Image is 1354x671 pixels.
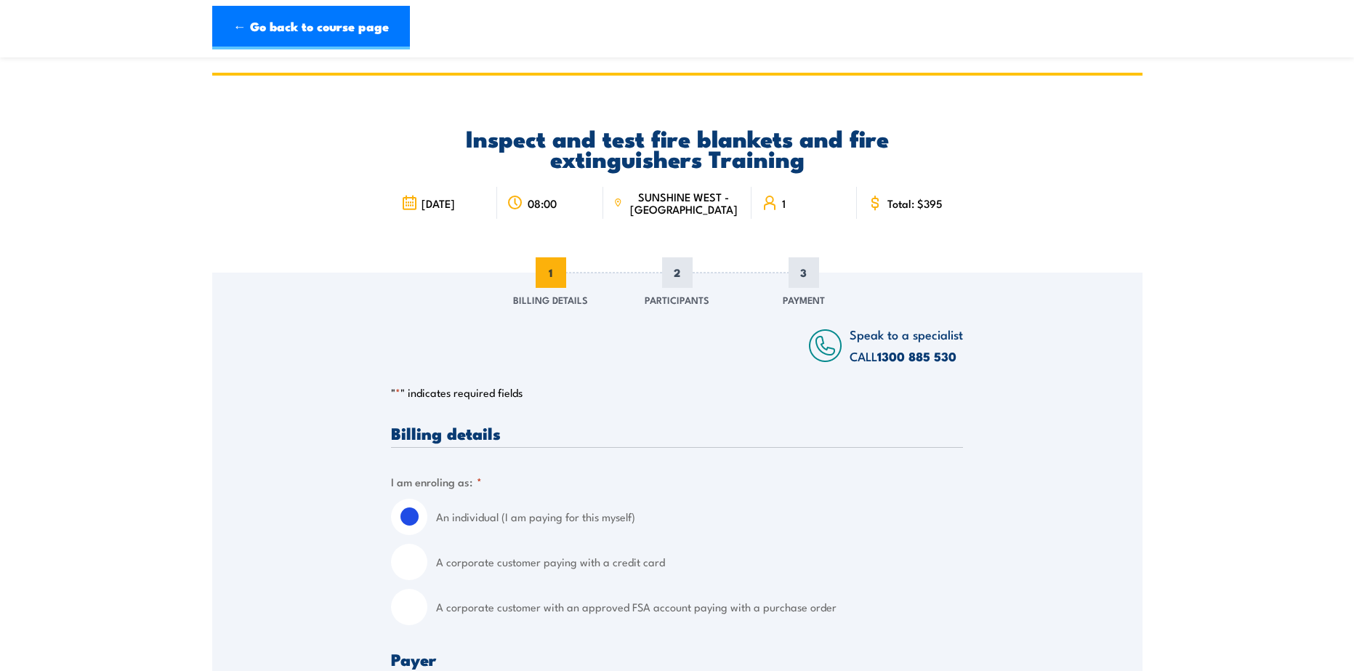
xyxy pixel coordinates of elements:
[783,292,825,307] span: Payment
[391,473,482,490] legend: I am enroling as:
[436,499,963,535] label: An individual (I am paying for this myself)
[436,589,963,625] label: A corporate customer with an approved FSA account paying with a purchase order
[850,325,963,365] span: Speak to a specialist CALL
[513,292,588,307] span: Billing Details
[887,197,943,209] span: Total: $395
[645,292,709,307] span: Participants
[662,257,693,288] span: 2
[391,425,963,441] h3: Billing details
[789,257,819,288] span: 3
[391,127,963,168] h2: Inspect and test fire blankets and fire extinguishers Training
[626,190,741,215] span: SUNSHINE WEST - [GEOGRAPHIC_DATA]
[422,197,455,209] span: [DATE]
[391,385,963,400] p: " " indicates required fields
[782,197,786,209] span: 1
[528,197,557,209] span: 08:00
[536,257,566,288] span: 1
[212,6,410,49] a: ← Go back to course page
[391,651,963,667] h3: Payer
[877,347,956,366] a: 1300 885 530
[436,544,963,580] label: A corporate customer paying with a credit card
